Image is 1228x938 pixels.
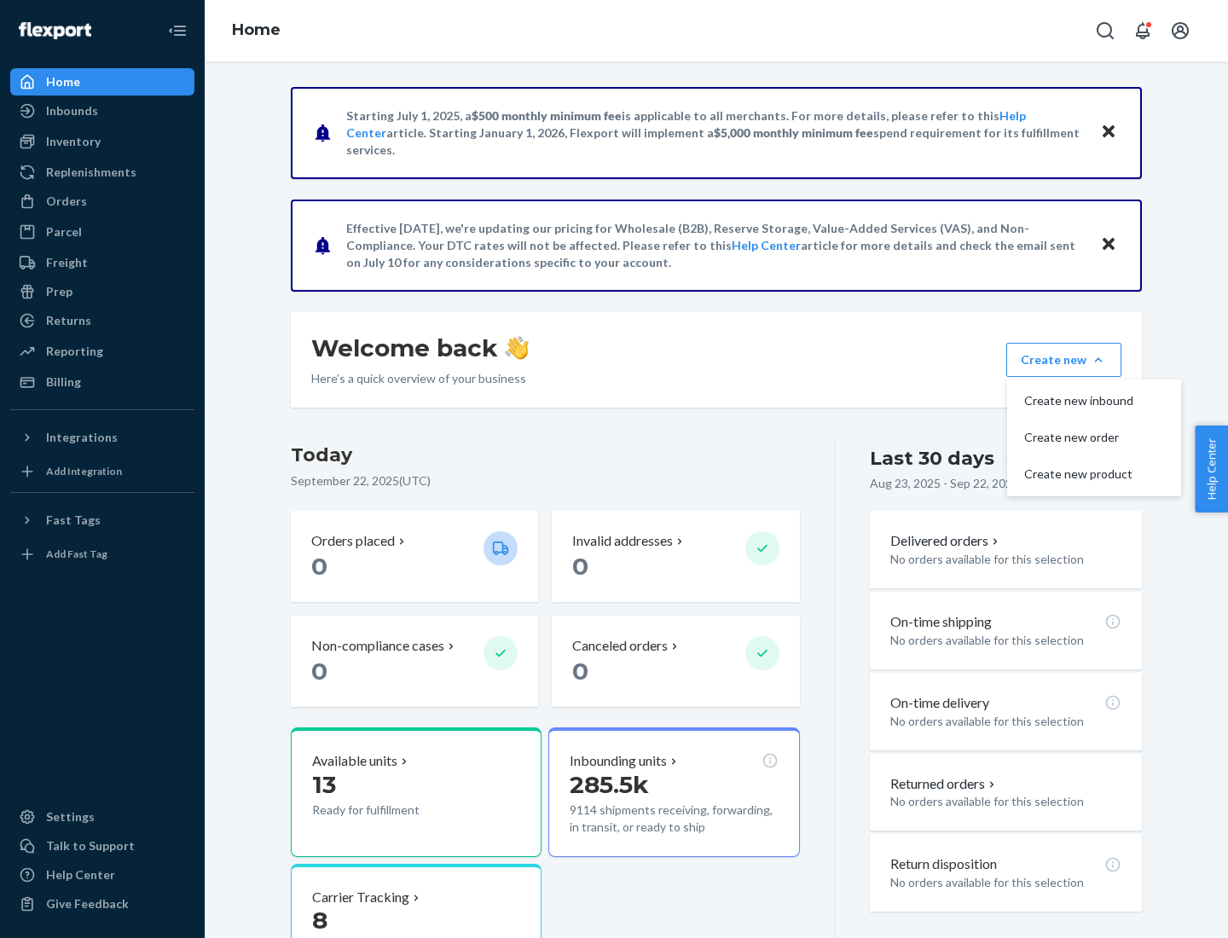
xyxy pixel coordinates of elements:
[1098,120,1120,145] button: Close
[10,890,194,918] button: Give Feedback
[10,861,194,889] a: Help Center
[472,108,622,123] span: $500 monthly minimum fee
[46,254,88,271] div: Freight
[552,511,799,602] button: Invalid addresses 0
[1195,426,1228,512] button: Help Center
[10,424,194,451] button: Integrations
[890,632,1121,649] p: No orders available for this selection
[572,657,588,686] span: 0
[10,458,194,485] a: Add Integration
[46,866,115,883] div: Help Center
[312,770,336,799] span: 13
[46,102,98,119] div: Inbounds
[890,693,989,713] p: On-time delivery
[46,512,101,529] div: Fast Tags
[46,343,103,360] div: Reporting
[1011,456,1178,493] button: Create new product
[1088,14,1122,48] button: Open Search Box
[46,373,81,391] div: Billing
[312,888,409,907] p: Carrier Tracking
[890,793,1121,810] p: No orders available for this selection
[10,249,194,276] a: Freight
[870,475,1051,492] p: Aug 23, 2025 - Sep 22, 2025 ( UTC )
[291,727,542,857] button: Available units13Ready for fulfillment
[505,336,529,360] img: hand-wave emoji
[291,511,538,602] button: Orders placed 0
[10,507,194,534] button: Fast Tags
[10,368,194,396] a: Billing
[10,803,194,831] a: Settings
[870,445,994,472] div: Last 30 days
[10,68,194,96] a: Home
[46,429,118,446] div: Integrations
[311,531,395,551] p: Orders placed
[46,133,101,150] div: Inventory
[890,854,997,874] p: Return disposition
[10,188,194,215] a: Orders
[1011,420,1178,456] button: Create new order
[46,283,72,300] div: Prep
[1011,383,1178,420] button: Create new inbound
[552,616,799,707] button: Canceled orders 0
[1006,343,1121,377] button: Create newCreate new inboundCreate new orderCreate new product
[10,307,194,334] a: Returns
[1024,468,1133,480] span: Create new product
[46,164,136,181] div: Replenishments
[10,218,194,246] a: Parcel
[732,238,801,252] a: Help Center
[160,14,194,48] button: Close Navigation
[1098,233,1120,258] button: Close
[46,808,95,825] div: Settings
[46,547,107,561] div: Add Fast Tag
[312,802,470,819] p: Ready for fulfillment
[572,552,588,581] span: 0
[46,464,122,478] div: Add Integration
[312,906,327,935] span: 8
[311,333,529,363] h1: Welcome back
[714,125,873,140] span: $5,000 monthly minimum fee
[890,551,1121,568] p: No orders available for this selection
[46,895,129,912] div: Give Feedback
[46,837,135,854] div: Talk to Support
[10,832,194,860] a: Talk to Support
[19,22,91,39] img: Flexport logo
[46,193,87,210] div: Orders
[570,802,778,836] p: 9114 shipments receiving, forwarding, in transit, or ready to ship
[346,220,1084,271] p: Effective [DATE], we're updating our pricing for Wholesale (B2B), Reserve Storage, Value-Added Se...
[46,312,91,329] div: Returns
[291,442,800,469] h3: Today
[218,6,294,55] ol: breadcrumbs
[46,73,80,90] div: Home
[570,770,649,799] span: 285.5k
[1163,14,1197,48] button: Open account menu
[10,338,194,365] a: Reporting
[890,713,1121,730] p: No orders available for this selection
[890,874,1121,891] p: No orders available for this selection
[311,636,444,656] p: Non-compliance cases
[548,727,799,857] button: Inbounding units285.5k9114 shipments receiving, forwarding, in transit, or ready to ship
[291,472,800,489] p: September 22, 2025 ( UTC )
[232,20,281,39] a: Home
[1024,395,1133,407] span: Create new inbound
[10,159,194,186] a: Replenishments
[311,370,529,387] p: Here’s a quick overview of your business
[890,774,999,794] button: Returned orders
[312,751,397,771] p: Available units
[10,278,194,305] a: Prep
[291,616,538,707] button: Non-compliance cases 0
[10,128,194,155] a: Inventory
[1024,431,1133,443] span: Create new order
[10,97,194,124] a: Inbounds
[1126,14,1160,48] button: Open notifications
[572,531,673,551] p: Invalid addresses
[10,541,194,568] a: Add Fast Tag
[46,223,82,240] div: Parcel
[890,531,1002,551] button: Delivered orders
[311,552,327,581] span: 0
[346,107,1084,159] p: Starting July 1, 2025, a is applicable to all merchants. For more details, please refer to this a...
[572,636,668,656] p: Canceled orders
[890,612,992,632] p: On-time shipping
